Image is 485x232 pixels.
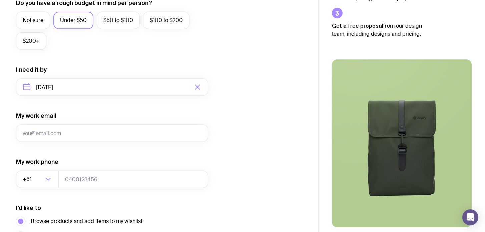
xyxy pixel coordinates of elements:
[97,12,140,29] label: $50 to $100
[16,112,56,120] label: My work email
[16,12,50,29] label: Not sure
[16,32,46,50] label: $200+
[33,171,43,188] input: Search for option
[16,125,208,142] input: you@email.com
[16,66,47,74] label: I need it by
[53,12,93,29] label: Under $50
[58,171,208,188] input: 0400123456
[16,158,58,166] label: My work phone
[16,204,41,212] label: I’d like to
[332,23,383,29] strong: Get a free proposal
[332,22,432,38] p: from our design team, including designs and pricing.
[462,209,478,225] div: Open Intercom Messenger
[143,12,189,29] label: $100 to $200
[31,217,142,225] span: Browse products and add items to my wishlist
[16,78,208,96] input: Select a target date
[16,171,59,188] div: Search for option
[23,171,33,188] span: +61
